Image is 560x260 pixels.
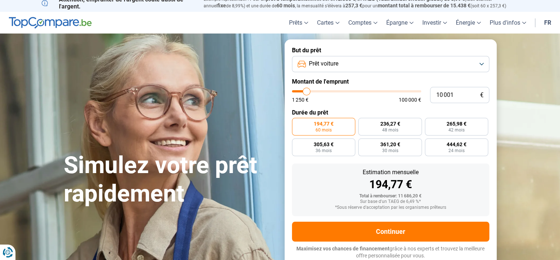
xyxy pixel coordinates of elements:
a: Comptes [344,12,382,34]
a: Énergie [451,12,485,34]
button: Continuer [292,222,489,242]
p: grâce à nos experts et trouvez la meilleure offre personnalisée pour vous. [292,245,489,260]
h1: Simulez votre prêt rapidement [64,151,276,208]
span: 36 mois [316,148,332,153]
span: 48 mois [382,128,398,132]
span: fixe [217,3,226,8]
div: Sur base d'un TAEG de 6,49 %* [298,199,483,204]
span: 236,27 € [380,121,400,126]
div: 194,77 € [298,179,483,190]
span: 42 mois [448,128,465,132]
a: fr [540,12,556,34]
span: 60 mois [316,128,332,132]
div: Total à rembourser: 11 686,20 € [298,194,483,199]
span: 60 mois [277,3,295,8]
a: Prêts [285,12,313,34]
span: 257,3 € [345,3,362,8]
a: Cartes [313,12,344,34]
label: Montant de l'emprunt [292,78,489,85]
span: 361,20 € [380,142,400,147]
span: 30 mois [382,148,398,153]
span: 24 mois [448,148,465,153]
span: 305,63 € [314,142,334,147]
span: 1 250 € [292,97,309,102]
span: montant total à rembourser de 15.438 € [378,3,471,8]
label: Durée du prêt [292,109,489,116]
div: Estimation mensuelle [298,169,483,175]
span: 444,62 € [447,142,466,147]
a: Investir [418,12,451,34]
span: € [480,92,483,98]
img: TopCompare [9,17,92,29]
label: But du prêt [292,47,489,54]
span: 194,77 € [314,121,334,126]
a: Plus d'infos [485,12,531,34]
span: 100 000 € [399,97,421,102]
span: Maximisez vos chances de financement [296,246,390,252]
div: *Sous réserve d'acceptation par les organismes prêteurs [298,205,483,210]
a: Épargne [382,12,418,34]
button: Prêt voiture [292,56,489,72]
span: 265,98 € [447,121,466,126]
span: Prêt voiture [309,60,338,68]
